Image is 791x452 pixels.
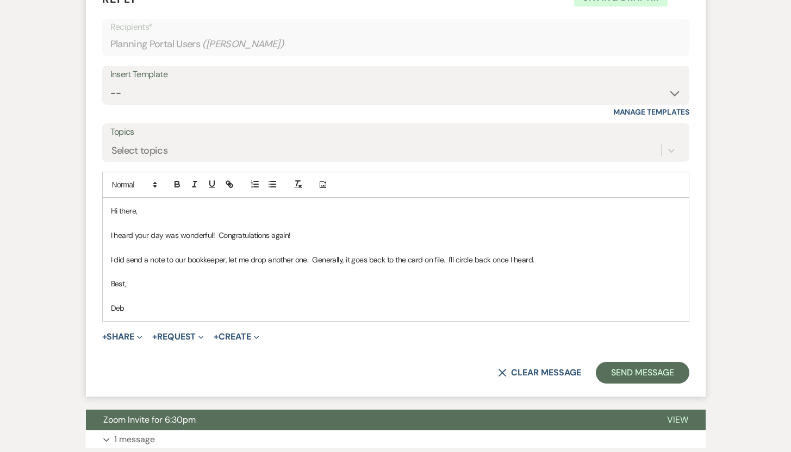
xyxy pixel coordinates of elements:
div: Insert Template [110,67,681,83]
button: Send Message [596,362,689,384]
button: Clear message [498,368,581,377]
span: View [667,414,688,425]
p: Best, [111,278,681,290]
button: Request [152,332,204,341]
label: Topics [110,124,681,140]
span: ( [PERSON_NAME] ) [202,37,284,52]
button: Zoom Invite for 6:30pm [86,410,650,430]
span: Zoom Invite for 6:30pm [103,414,196,425]
p: 1 message [114,432,155,447]
p: Deb [111,302,681,314]
div: Planning Portal Users [110,34,681,55]
button: Share [102,332,143,341]
p: Recipients* [110,20,681,34]
button: Create [214,332,259,341]
p: Hi there, [111,205,681,217]
button: View [650,410,706,430]
span: + [102,332,107,341]
span: + [152,332,157,341]
p: I did send a note to our bookkeeper, let me drop another one. Generally, it goes back to the card... [111,254,681,266]
button: 1 message [86,430,706,449]
div: Select topics [111,143,168,158]
span: + [214,332,219,341]
p: I heard your day was wonderful! Congratulations again! [111,229,681,241]
a: Manage Templates [613,107,689,117]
